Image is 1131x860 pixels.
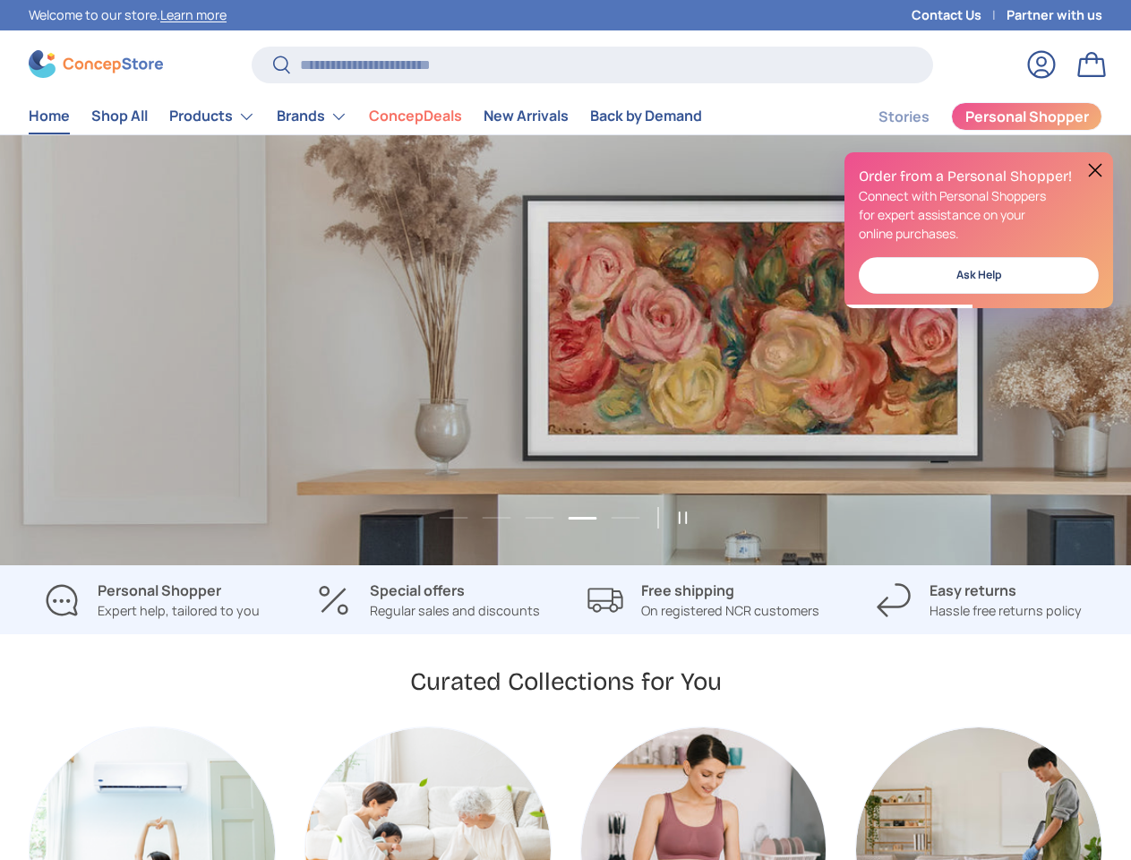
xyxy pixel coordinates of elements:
[91,99,148,133] a: Shop All
[912,5,1007,25] a: Contact Us
[835,99,1102,134] nav: Secondary
[878,99,930,134] a: Stories
[370,580,465,600] strong: Special offers
[266,99,358,134] summary: Brands
[930,601,1082,621] p: Hassle free returns policy
[1007,5,1102,25] a: Partner with us
[590,99,702,133] a: Back by Demand
[641,601,819,621] p: On registered NCR customers
[370,601,540,621] p: Regular sales and discounts
[580,580,827,621] a: Free shipping On registered NCR customers
[29,580,276,621] a: Personal Shopper Expert help, tailored to you
[859,167,1099,186] h2: Order from a Personal Shopper!
[859,186,1099,243] p: Connect with Personal Shoppers for expert assistance on your online purchases.
[159,99,266,134] summary: Products
[29,99,70,133] a: Home
[304,580,552,621] a: Special offers Regular sales and discounts
[951,102,1102,131] a: Personal Shopper
[410,666,722,698] h2: Curated Collections for You
[160,6,227,23] a: Learn more
[484,99,569,133] a: New Arrivals
[98,580,221,600] strong: Personal Shopper
[855,580,1102,621] a: Easy returns Hassle free returns policy
[859,257,1099,294] a: Ask Help
[930,580,1016,600] strong: Easy returns
[29,50,163,78] img: ConcepStore
[169,99,255,134] a: Products
[369,99,462,133] a: ConcepDeals
[641,580,734,600] strong: Free shipping
[277,99,347,134] a: Brands
[965,109,1089,124] span: Personal Shopper
[29,99,702,134] nav: Primary
[98,601,260,621] p: Expert help, tailored to you
[29,5,227,25] p: Welcome to our store.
